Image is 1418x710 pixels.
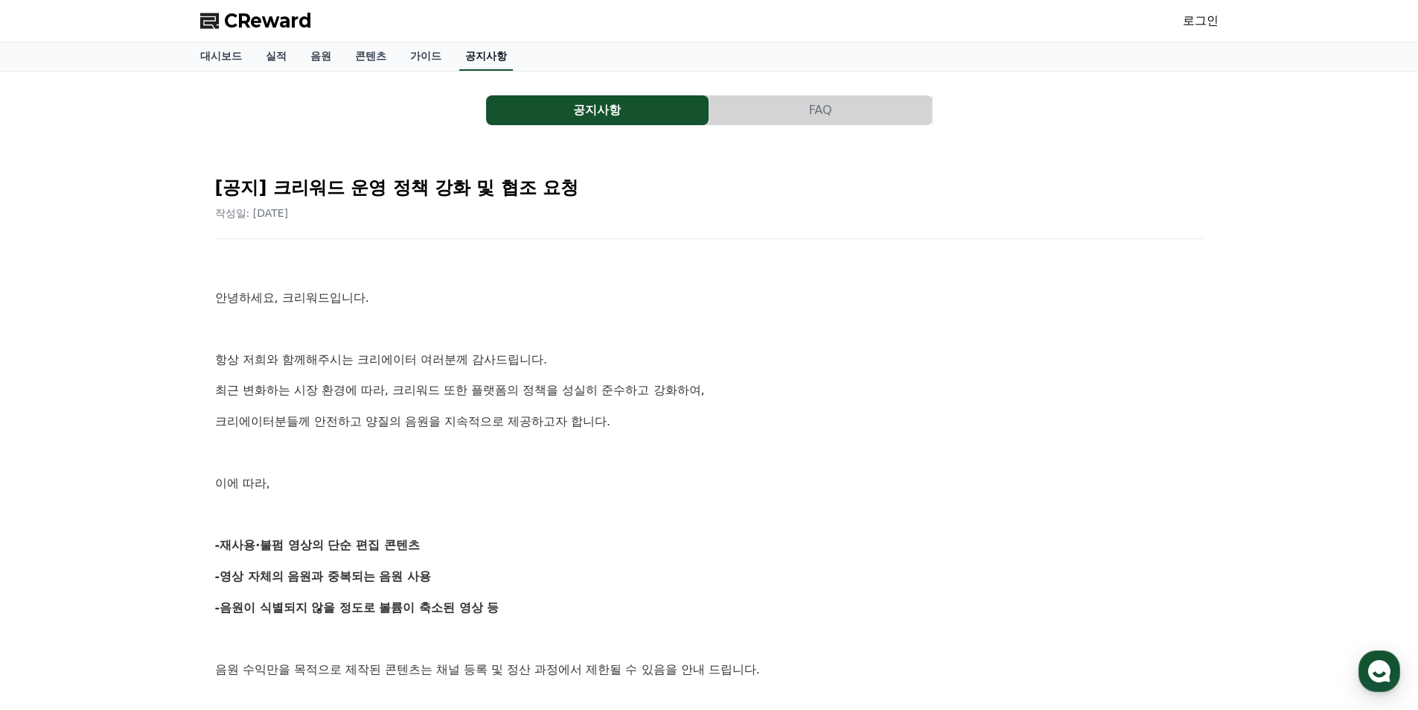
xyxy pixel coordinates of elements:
strong: -영상 자체의 음원과 중복되는 음원 사용 [215,569,432,583]
a: 공지사항 [459,42,513,71]
a: 가이드 [398,42,453,71]
span: CReward [224,9,312,33]
p: 최근 변화하는 시장 환경에 따라, 크리워드 또한 플랫폼의 정책을 성실히 준수하고 강화하여, [215,381,1204,400]
span: 대화 [136,495,154,507]
a: FAQ [709,95,933,125]
a: 설정 [192,472,286,510]
span: 설정 [230,495,248,507]
a: 대화 [98,472,192,510]
a: 공지사항 [486,95,709,125]
p: 안녕하세요, 크리워드입니다. [215,288,1204,308]
button: FAQ [709,95,932,125]
p: 음원 수익만을 목적으로 제작된 콘텐츠는 채널 등록 및 정산 과정에서 제한될 수 있음을 안내 드립니다. [215,660,1204,679]
a: CReward [200,9,312,33]
p: 크리에이터분들께 안전하고 양질의 음원을 지속적으로 제공하고자 합니다. [215,412,1204,431]
a: 로그인 [1183,12,1219,30]
p: 이에 따라, [215,474,1204,493]
span: 홈 [47,495,56,507]
strong: -음원이 식별되지 않을 정도로 볼륨이 축소된 영상 등 [215,600,499,615]
a: 콘텐츠 [343,42,398,71]
button: 공지사항 [486,95,709,125]
h2: [공지] 크리워드 운영 정책 강화 및 협조 요청 [215,176,1204,200]
a: 음원 [298,42,343,71]
a: 대시보드 [188,42,254,71]
p: 항상 저희와 함께해주시는 크리에이터 여러분께 감사드립니다. [215,350,1204,370]
a: 실적 [254,42,298,71]
a: 홈 [4,472,98,510]
strong: -재사용·불펌 영상의 단순 편집 콘텐츠 [215,538,420,552]
span: 작성일: [DATE] [215,207,289,219]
